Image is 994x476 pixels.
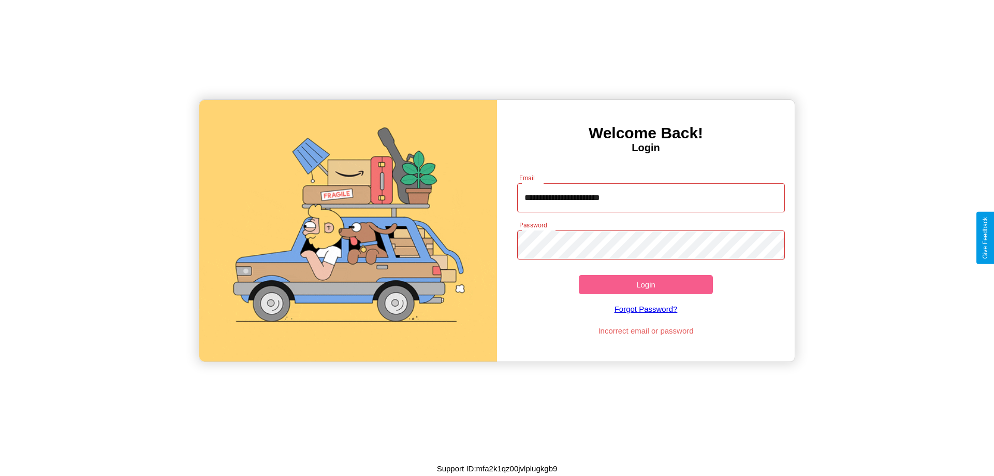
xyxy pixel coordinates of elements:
a: Forgot Password? [512,294,780,324]
h4: Login [497,142,795,154]
img: gif [199,100,497,362]
div: Give Feedback [982,217,989,259]
button: Login [579,275,713,294]
p: Support ID: mfa2k1qz00jvlplugkgb9 [437,461,558,475]
p: Incorrect email or password [512,324,780,338]
h3: Welcome Back! [497,124,795,142]
label: Password [519,221,547,229]
label: Email [519,174,535,182]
